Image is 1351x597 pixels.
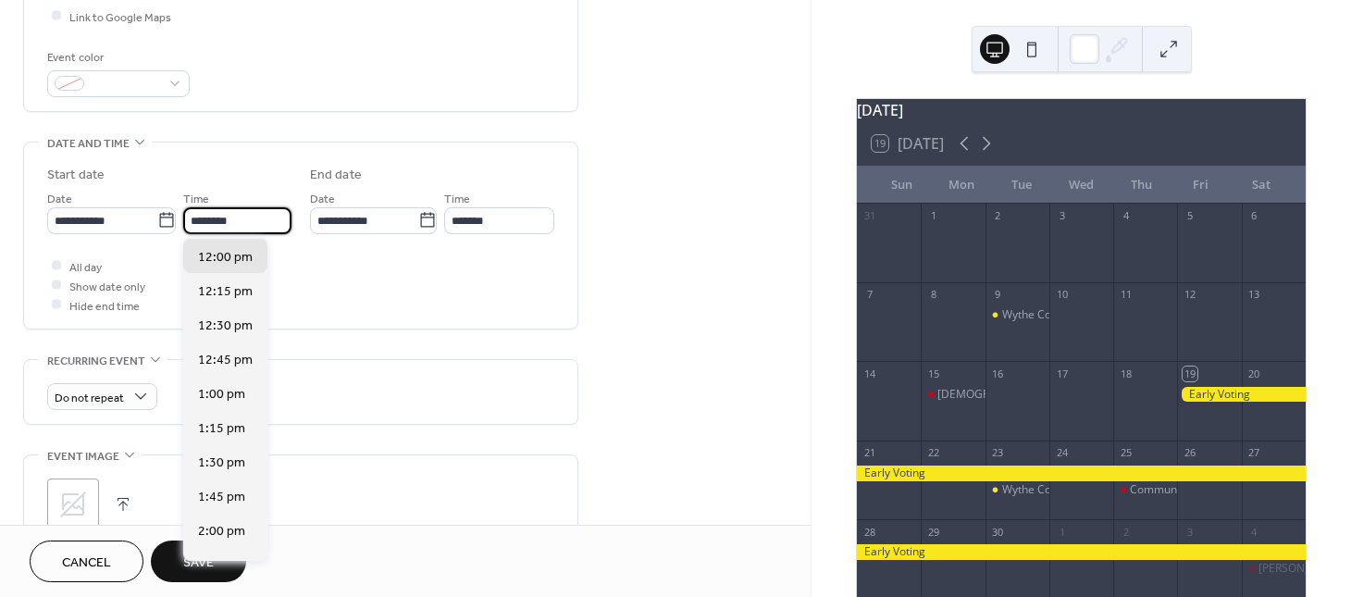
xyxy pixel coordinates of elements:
div: Early Voting [857,544,1306,560]
span: 12:00 pm [198,248,253,267]
div: 28 [862,525,876,539]
div: 31 [862,209,876,223]
div: Start date [47,166,105,185]
div: 25 [1119,446,1133,460]
span: 12:15 pm [198,282,253,302]
div: Wythe County Board of Supervisors Meeting [985,482,1049,498]
div: Community Meeting [1130,482,1234,498]
div: 3 [1183,525,1196,539]
div: 14 [862,367,876,380]
div: Republican Party Meeting [921,387,985,403]
div: 3 [1055,209,1069,223]
span: Recurring event [47,352,145,371]
div: Fri [1171,167,1232,204]
div: 21 [862,446,876,460]
div: 16 [991,367,1005,380]
span: All day [69,257,102,277]
div: 1 [926,209,940,223]
div: Mitchell Cornett and "Cindy Mac" McIlrath at Oktoberfest [1242,561,1306,577]
div: 11 [1119,288,1133,302]
div: 5 [1183,209,1196,223]
div: 29 [926,525,940,539]
span: Show date only [69,277,145,296]
div: 15 [926,367,940,380]
button: Save [151,541,246,582]
div: Mon [932,167,992,204]
div: Sun [872,167,932,204]
span: Cancel [62,553,111,573]
div: Community Meeting [1113,482,1177,498]
span: Link to Google Maps [69,7,171,27]
span: 1:30 pm [198,454,245,473]
span: Time [444,189,470,208]
div: 30 [991,525,1005,539]
div: Wed [1051,167,1111,204]
div: 22 [926,446,940,460]
div: 4 [1247,525,1261,539]
span: 12:30 pm [198,317,253,336]
div: Event color [47,48,186,68]
span: 2:00 pm [198,522,245,541]
span: Hide end time [69,296,140,316]
div: 6 [1247,209,1261,223]
div: 13 [1247,288,1261,302]
div: 17 [1055,367,1069,380]
div: [DATE] [857,99,1306,121]
div: 2 [1119,525,1133,539]
span: Date [310,189,335,208]
div: 7 [862,288,876,302]
button: Cancel [30,541,143,582]
div: Thu [1111,167,1171,204]
div: Wythe County Board of Supervisors Meeting [1002,482,1230,498]
div: 10 [1055,288,1069,302]
div: 20 [1247,367,1261,380]
span: Date [47,189,72,208]
span: 1:00 pm [198,385,245,404]
div: 18 [1119,367,1133,380]
span: 2:15 pm [198,556,245,576]
span: Time [183,189,209,208]
div: Wythe County Board of Supervisors Meeting [985,307,1049,323]
span: 1:15 pm [198,419,245,439]
div: 27 [1247,446,1261,460]
div: 23 [991,446,1005,460]
span: Save [183,553,214,573]
div: 4 [1119,209,1133,223]
div: Early Voting [1177,387,1306,403]
div: Wythe County Board of Supervisors Meeting [1002,307,1230,323]
div: Tue [991,167,1051,204]
div: [DEMOGRAPHIC_DATA] Meeting [937,387,1105,403]
div: 1 [1055,525,1069,539]
span: Event image [47,447,119,466]
div: ; [47,479,99,530]
span: Do not repeat [55,387,124,408]
div: 12 [1183,288,1196,302]
div: Sat [1231,167,1291,204]
div: Early Voting [857,466,1306,481]
div: End date [310,166,362,185]
span: 1:45 pm [198,488,245,507]
span: 12:45 pm [198,351,253,370]
div: 19 [1183,367,1196,380]
div: 8 [926,288,940,302]
span: Date and time [47,134,130,154]
div: 2 [991,209,1005,223]
div: 24 [1055,446,1069,460]
div: 26 [1183,446,1196,460]
div: 9 [991,288,1005,302]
